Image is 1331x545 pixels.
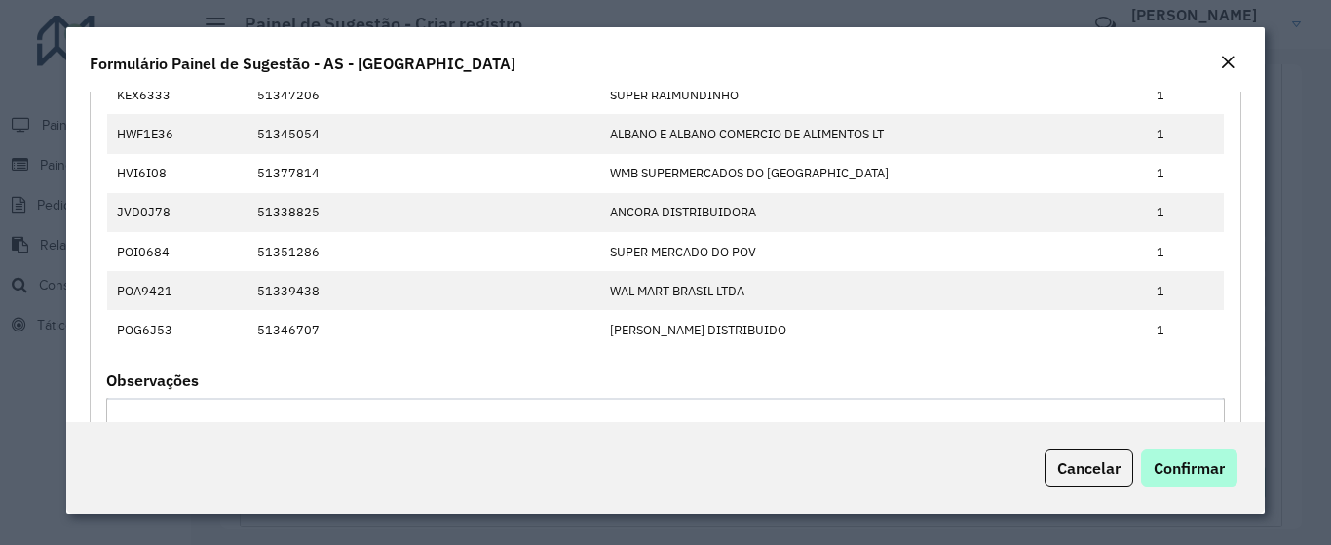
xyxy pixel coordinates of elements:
td: HWF1E36 [107,114,247,153]
td: JVD0J78 [107,193,247,232]
td: [PERSON_NAME] DISTRIBUIDO [600,310,1146,349]
td: 1 [1146,271,1224,310]
td: 1 [1146,114,1224,153]
td: 51338825 [247,193,600,232]
td: KEX6333 [107,75,247,114]
td: 1 [1146,154,1224,193]
button: Cancelar [1045,449,1133,487]
button: Close [1214,51,1241,76]
td: HVI6I08 [107,154,247,193]
button: Confirmar [1141,449,1237,487]
td: 1 [1146,193,1224,232]
span: Confirmar [1154,458,1225,478]
td: 51339438 [247,271,600,310]
td: SUPER MERCADO DO POV [600,232,1146,271]
td: 51346707 [247,310,600,349]
td: POG6J53 [107,310,247,349]
span: Cancelar [1057,458,1121,478]
td: 51345054 [247,114,600,153]
td: ANCORA DISTRIBUIDORA [600,193,1146,232]
td: 51347206 [247,75,600,114]
label: Observações [106,369,199,392]
td: 1 [1146,310,1224,349]
td: 1 [1146,75,1224,114]
td: ALBANO E ALBANO COMERCIO DE ALIMENTOS LT [600,114,1146,153]
td: SUPER RAIMUNDINHO [600,75,1146,114]
td: 1 [1146,232,1224,271]
td: WMB SUPERMERCADOS DO [GEOGRAPHIC_DATA] [600,154,1146,193]
td: POI0684 [107,232,247,271]
td: WAL MART BRASIL LTDA [600,271,1146,310]
td: POA9421 [107,271,247,310]
td: 51351286 [247,232,600,271]
h4: Formulário Painel de Sugestão - AS - [GEOGRAPHIC_DATA] [90,52,515,75]
td: 51377814 [247,154,600,193]
em: Fechar [1220,55,1236,70]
